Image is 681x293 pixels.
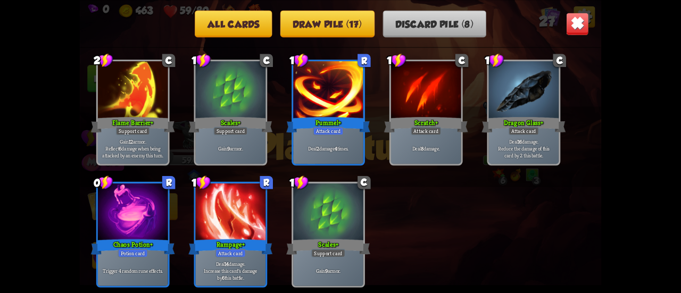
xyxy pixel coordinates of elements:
[94,53,113,68] div: 2
[119,145,121,152] b: 6
[286,115,370,134] div: Pummel+
[195,10,272,37] button: All cards
[188,115,272,134] div: Scales+
[325,267,328,274] b: 9
[295,267,362,274] p: Gain armor.
[192,175,211,190] div: 1
[118,249,148,257] div: Potion card
[384,115,468,134] div: Scratch+
[411,127,441,135] div: Attack card
[91,237,175,256] div: Chaos Potion+
[509,127,539,135] div: Attack card
[455,54,468,66] div: C
[116,127,150,135] div: Support card
[286,237,370,256] div: Scales+
[481,115,566,134] div: Dragon Glass+
[80,35,601,48] p: Played cards end up here. Once your draw pile is empty, the discard pile is shuffled back into th...
[162,176,175,189] div: R
[289,175,309,190] div: 1
[313,127,343,135] div: Attack card
[227,145,230,152] b: 9
[491,138,557,159] p: Deal damage. Reduce the damage of this card by 2 this battle.
[215,249,246,257] div: Attack card
[129,138,133,145] b: 12
[289,53,309,68] div: 1
[317,145,319,152] b: 2
[518,138,522,145] b: 16
[192,53,211,68] div: 1
[225,260,229,267] b: 14
[260,54,272,66] div: C
[358,176,370,189] div: C
[383,10,486,37] button: Discard pile (8)
[485,53,504,68] div: 1
[553,54,566,66] div: C
[335,145,337,152] b: 4
[358,54,370,66] div: R
[311,249,345,257] div: Support card
[162,54,175,66] div: C
[99,267,166,274] p: Trigger 4 random rune effects.
[99,138,166,159] p: Gain armor. Reflect damage when being attacked by an enemy this turn.
[188,237,272,256] div: Rampage+
[222,274,225,281] b: 6
[94,175,113,190] div: 0
[387,53,406,68] div: 1
[260,176,272,189] div: R
[197,145,264,152] p: Gain armor.
[295,145,362,152] p: Deal damage times.
[393,145,459,152] p: Deal damage.
[213,127,247,135] div: Support card
[280,10,375,37] button: Draw pile (17)
[566,12,589,35] img: Close_Button.png
[91,115,175,134] div: Flame Barrier+
[197,260,264,281] p: Deal damage. Increase this card's damage by this battle.
[421,145,423,152] b: 8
